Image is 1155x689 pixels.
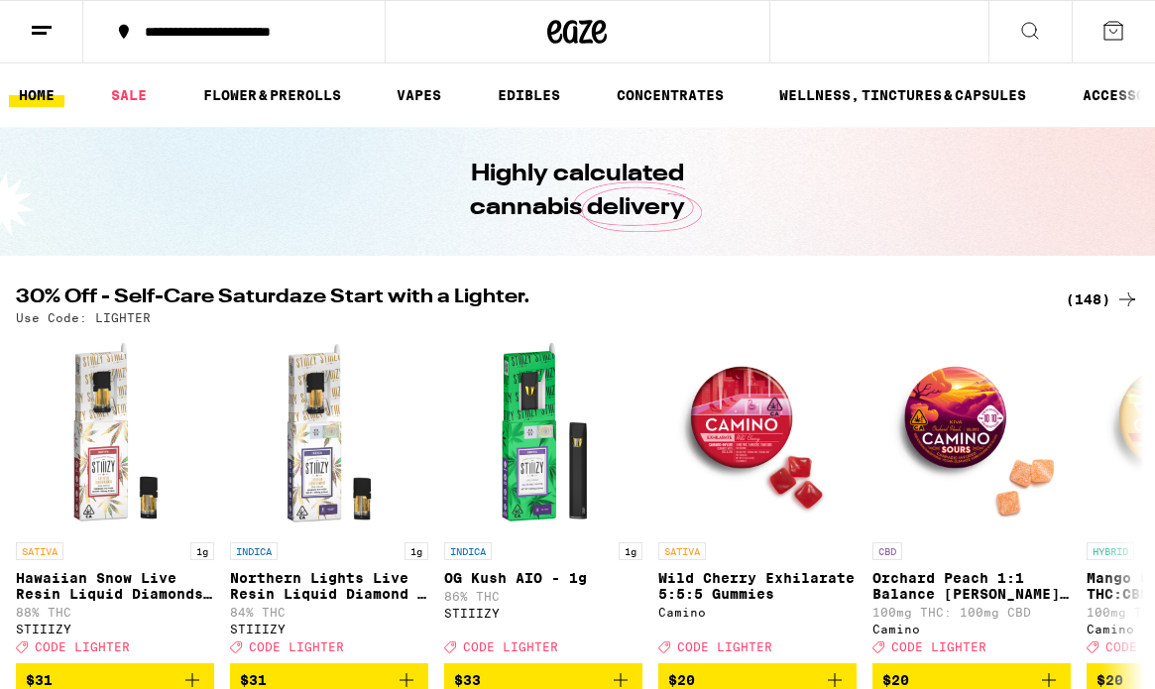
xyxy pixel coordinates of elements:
img: Camino - Orchard Peach 1:1 Balance Sours Gummies [872,334,1071,532]
p: OG Kush AIO - 1g [444,570,642,586]
a: Open page for Northern Lights Live Resin Liquid Diamond - 1g from STIIIZY [230,334,428,663]
p: INDICA [444,542,492,560]
p: 1g [404,542,428,560]
img: STIIIZY - Hawaiian Snow Live Resin Liquid Diamonds - 1g [16,334,214,532]
a: HOME [9,83,64,107]
span: CODE LIGHTER [249,640,344,653]
a: WELLNESS, TINCTURES & CAPSULES [769,83,1036,107]
span: $33 [454,672,481,688]
div: Camino [872,623,1071,635]
a: FLOWER & PREROLLS [193,83,351,107]
p: Hawaiian Snow Live Resin Liquid Diamonds - 1g [16,570,214,602]
div: STIIIZY [16,623,214,635]
a: Open page for Hawaiian Snow Live Resin Liquid Diamonds - 1g from STIIIZY [16,334,214,663]
h2: 30% Off - Self-Care Saturdaze Start with a Lighter. [16,287,1042,311]
div: STIIIZY [230,623,428,635]
a: SALE [101,83,157,107]
span: $20 [882,672,909,688]
span: $20 [1097,672,1123,688]
p: HYBRID [1087,542,1134,560]
p: Wild Cherry Exhilarate 5:5:5 Gummies [658,570,857,602]
h1: Highly calculated cannabis delivery [414,158,742,225]
p: Orchard Peach 1:1 Balance [PERSON_NAME] Gummies [872,570,1071,602]
span: CODE LIGHTER [35,640,130,653]
p: SATIVA [16,542,63,560]
p: CBD [872,542,902,560]
p: Northern Lights Live Resin Liquid Diamond - 1g [230,570,428,602]
span: $20 [668,672,695,688]
a: EDIBLES [488,83,570,107]
p: 1g [190,542,214,560]
p: Use Code: LIGHTER [16,311,151,324]
p: 88% THC [16,606,214,619]
p: 1g [619,542,642,560]
a: Open page for OG Kush AIO - 1g from STIIIZY [444,334,642,663]
a: (148) [1066,287,1139,311]
a: CONCENTRATES [607,83,734,107]
span: CODE LIGHTER [677,640,772,653]
span: CODE LIGHTER [891,640,986,653]
p: 86% THC [444,590,642,603]
p: INDICA [230,542,278,560]
img: STIIIZY - OG Kush AIO - 1g [444,334,642,532]
span: $31 [26,672,53,688]
span: CODE LIGHTER [463,640,558,653]
div: Camino [658,606,857,619]
a: Open page for Orchard Peach 1:1 Balance Sours Gummies from Camino [872,334,1071,663]
p: 84% THC [230,606,428,619]
p: SATIVA [658,542,706,560]
span: $31 [240,672,267,688]
img: STIIIZY - Northern Lights Live Resin Liquid Diamond - 1g [230,334,428,532]
a: Open page for Wild Cherry Exhilarate 5:5:5 Gummies from Camino [658,334,857,663]
div: STIIIZY [444,607,642,620]
p: 100mg THC: 100mg CBD [872,606,1071,619]
a: VAPES [387,83,451,107]
img: Camino - Wild Cherry Exhilarate 5:5:5 Gummies [658,334,857,532]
